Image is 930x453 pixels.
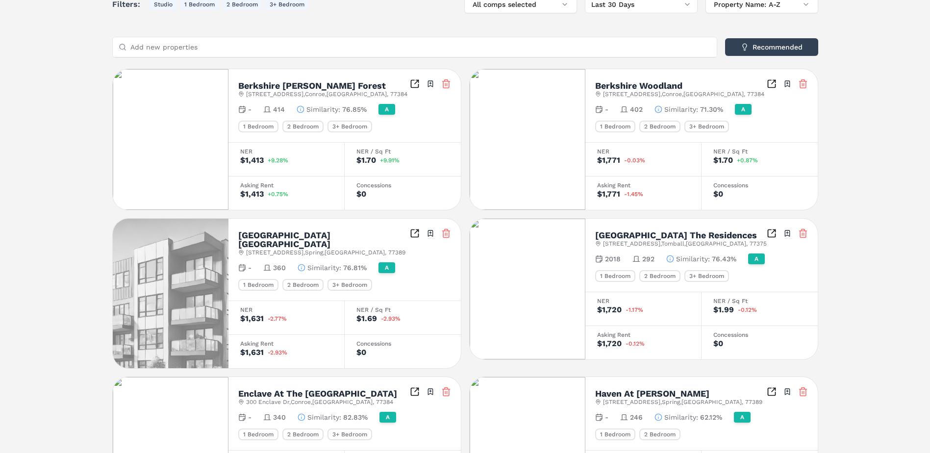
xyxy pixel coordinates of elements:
[712,254,736,264] span: 76.43%
[713,340,723,348] div: $0
[666,254,736,264] button: Similarity:76.43%
[603,240,767,248] span: [STREET_ADDRESS] , Tomball , [GEOGRAPHIC_DATA] , 77375
[238,279,278,291] div: 1 Bedroom
[664,412,698,422] span: Similarity :
[767,228,777,238] a: Inspect Comparables
[298,263,367,273] button: Similarity:76.81%
[735,104,752,115] div: A
[380,157,400,163] span: +9.91%
[297,104,367,114] button: Similarity:76.85%
[307,263,341,273] span: Similarity :
[356,149,449,154] div: NER / Sq Ft
[356,156,376,164] div: $1.70
[624,191,643,197] span: -1.45%
[624,157,645,163] span: -0.03%
[240,307,332,313] div: NER
[748,253,765,264] div: A
[639,428,680,440] div: 2 Bedroom
[597,306,622,314] div: $1,720
[246,249,405,256] span: [STREET_ADDRESS] , Spring , [GEOGRAPHIC_DATA] , 77389
[605,412,608,422] span: -
[684,121,729,132] div: 3+ Bedroom
[240,349,264,356] div: $1,631
[240,315,264,323] div: $1,631
[381,316,401,322] span: -2.93%
[767,387,777,397] a: Inspect Comparables
[642,254,654,264] span: 292
[713,332,806,338] div: Concessions
[327,279,372,291] div: 3+ Bedroom
[248,412,251,422] span: -
[410,228,420,238] a: Inspect Comparables
[356,190,366,198] div: $0
[246,398,393,406] span: 300 Enclave Dr , Conroe , [GEOGRAPHIC_DATA] , 77384
[597,340,622,348] div: $1,720
[639,121,680,132] div: 2 Bedroom
[654,104,723,114] button: Similarity:71.30%
[410,79,420,89] a: Inspect Comparables
[268,191,288,197] span: +0.75%
[356,315,377,323] div: $1.69
[713,182,806,188] div: Concessions
[700,412,722,422] span: 62.12%
[273,412,286,422] span: 340
[240,341,332,347] div: Asking Rent
[356,349,366,356] div: $0
[240,182,332,188] div: Asking Rent
[595,270,635,282] div: 1 Bedroom
[356,307,449,313] div: NER / Sq Ft
[603,398,762,406] span: [STREET_ADDRESS] , Spring , [GEOGRAPHIC_DATA] , 77389
[684,270,729,282] div: 3+ Bedroom
[282,279,324,291] div: 2 Bedroom
[282,428,324,440] div: 2 Bedroom
[595,121,635,132] div: 1 Bedroom
[597,332,689,338] div: Asking Rent
[595,231,757,240] h2: [GEOGRAPHIC_DATA] The Residences
[654,412,722,422] button: Similarity:62.12%
[238,121,278,132] div: 1 Bedroom
[734,412,751,423] div: A
[603,90,764,98] span: [STREET_ADDRESS] , Conroe , [GEOGRAPHIC_DATA] , 77384
[343,412,368,422] span: 82.83%
[246,90,407,98] span: [STREET_ADDRESS] , Conroe , [GEOGRAPHIC_DATA] , 77384
[240,149,332,154] div: NER
[713,306,734,314] div: $1.99
[597,298,689,304] div: NER
[307,412,341,422] span: Similarity :
[605,254,621,264] span: 2018
[700,104,723,114] span: 71.30%
[268,157,288,163] span: +9.28%
[626,307,643,313] span: -1.17%
[238,81,386,90] h2: Berkshire [PERSON_NAME] Forest
[248,104,251,114] span: -
[595,428,635,440] div: 1 Bedroom
[356,341,449,347] div: Concessions
[273,263,286,273] span: 360
[597,156,620,164] div: $1,771
[595,81,682,90] h2: Berkshire Woodland
[130,37,711,57] input: Add new properties
[713,298,806,304] div: NER / Sq Ft
[248,263,251,273] span: -
[238,389,397,398] h2: Enclave At The [GEOGRAPHIC_DATA]
[597,190,620,198] div: $1,771
[273,104,285,114] span: 414
[713,149,806,154] div: NER / Sq Ft
[238,231,410,249] h2: [GEOGRAPHIC_DATA] [GEOGRAPHIC_DATA]
[238,428,278,440] div: 1 Bedroom
[713,156,733,164] div: $1.70
[240,156,264,164] div: $1,413
[639,270,680,282] div: 2 Bedroom
[630,412,643,422] span: 246
[410,387,420,397] a: Inspect Comparables
[597,182,689,188] div: Asking Rent
[327,428,372,440] div: 3+ Bedroom
[664,104,698,114] span: Similarity :
[713,190,723,198] div: $0
[240,190,264,198] div: $1,413
[379,412,396,423] div: A
[298,412,368,422] button: Similarity:82.83%
[378,104,395,115] div: A
[342,104,367,114] span: 76.85%
[767,79,777,89] a: Inspect Comparables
